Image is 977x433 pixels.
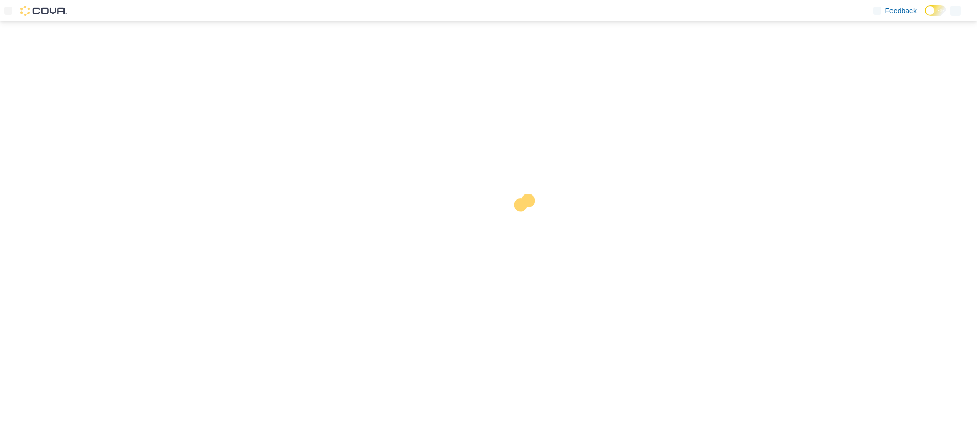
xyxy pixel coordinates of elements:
[869,1,921,21] a: Feedback
[885,6,917,16] span: Feedback
[488,186,565,263] img: cova-loader
[20,6,67,16] img: Cova
[925,5,946,16] input: Dark Mode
